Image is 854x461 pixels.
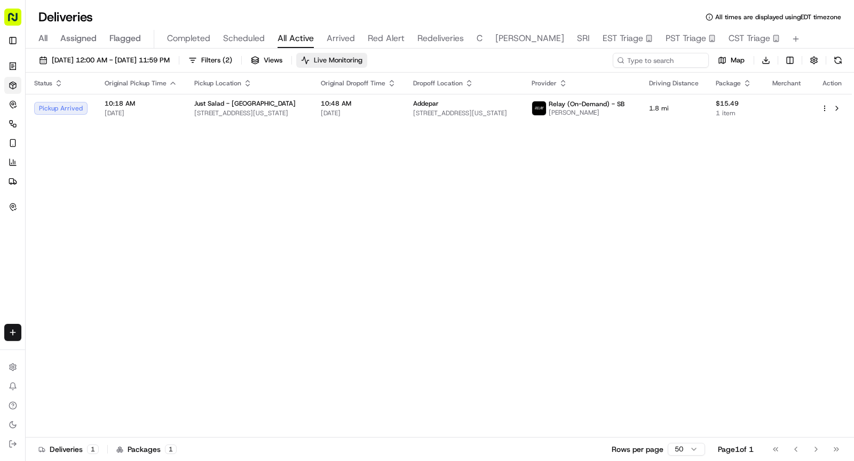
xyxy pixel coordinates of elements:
button: [DATE] 12:00 AM - [DATE] 11:59 PM [34,53,175,68]
button: See all [165,136,194,149]
h1: Deliveries [38,9,93,26]
p: Rows per page [612,444,663,455]
span: All Active [278,32,314,45]
div: 💻 [90,210,99,219]
span: Scheduled [223,32,265,45]
div: Action [821,79,843,88]
span: [PERSON_NAME] [495,32,564,45]
span: [STREET_ADDRESS][US_STATE] [194,109,304,117]
span: All times are displayed using EDT timezone [715,13,841,21]
span: Live Monitoring [314,55,362,65]
div: 1 [87,444,99,454]
span: Pickup Location [194,79,241,88]
span: Completed [167,32,210,45]
span: • [89,165,92,173]
span: Arrived [327,32,355,45]
img: relay_logo_black.png [532,101,546,115]
span: PST Triage [666,32,706,45]
span: Relay (On-Demand) - SB [549,100,624,108]
span: Dropoff Location [413,79,463,88]
span: Status [34,79,52,88]
div: 📗 [11,210,19,219]
span: EST Triage [603,32,643,45]
button: Views [246,53,287,68]
span: Assigned [60,32,97,45]
span: Views [264,55,282,65]
span: [PERSON_NAME] [33,165,86,173]
span: Just Salad - [GEOGRAPHIC_DATA] [194,99,296,108]
div: Packages [116,444,177,455]
span: Map [731,55,745,65]
button: Live Monitoring [296,53,367,68]
div: Past conversations [11,138,72,147]
span: [DATE] [105,109,177,117]
span: 1 item [716,109,755,117]
a: Powered byPylon [75,235,129,243]
span: Driving Distance [649,79,699,88]
span: SRI [577,32,590,45]
span: Pylon [106,235,129,243]
span: C [477,32,483,45]
span: 10:18 AM [105,99,177,108]
div: Deliveries [38,444,99,455]
span: [DATE] 12:00 AM - [DATE] 11:59 PM [52,55,170,65]
span: Redeliveries [417,32,464,45]
p: Welcome 👋 [11,42,194,59]
span: 10:48 AM [321,99,396,108]
span: [DATE] [94,165,116,173]
span: Merchant [772,79,801,88]
span: [STREET_ADDRESS][US_STATE] [413,109,515,117]
input: Type to search [613,53,709,68]
span: Filters [201,55,232,65]
span: All [38,32,48,45]
span: Red Alert [368,32,405,45]
span: CST Triage [729,32,770,45]
span: Addepar [413,99,439,108]
span: Original Dropoff Time [321,79,385,88]
img: 1736555255976-a54dd68f-1ca7-489b-9aae-adbdc363a1c4 [11,101,30,121]
span: Provider [532,79,557,88]
span: Original Pickup Time [105,79,167,88]
span: Knowledge Base [21,209,82,220]
span: 1.8 mi [649,104,699,113]
a: 💻API Documentation [86,205,176,224]
img: Nash [11,10,32,31]
img: Alessandra Gomez [11,155,28,172]
span: ( 2 ) [223,55,232,65]
button: Map [713,53,749,68]
span: [DATE] [321,109,396,117]
div: Start new chat [36,101,175,112]
div: We're available if you need us! [36,112,135,121]
button: Refresh [831,53,845,68]
span: [PERSON_NAME] [549,108,624,117]
span: Flagged [109,32,141,45]
span: API Documentation [101,209,171,220]
a: 📗Knowledge Base [6,205,86,224]
span: Package [716,79,741,88]
span: $15.49 [716,99,755,108]
input: Got a question? Start typing here... [28,68,192,80]
div: Page 1 of 1 [718,444,754,455]
div: 1 [165,444,177,454]
button: Start new chat [181,105,194,117]
button: Filters(2) [184,53,237,68]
